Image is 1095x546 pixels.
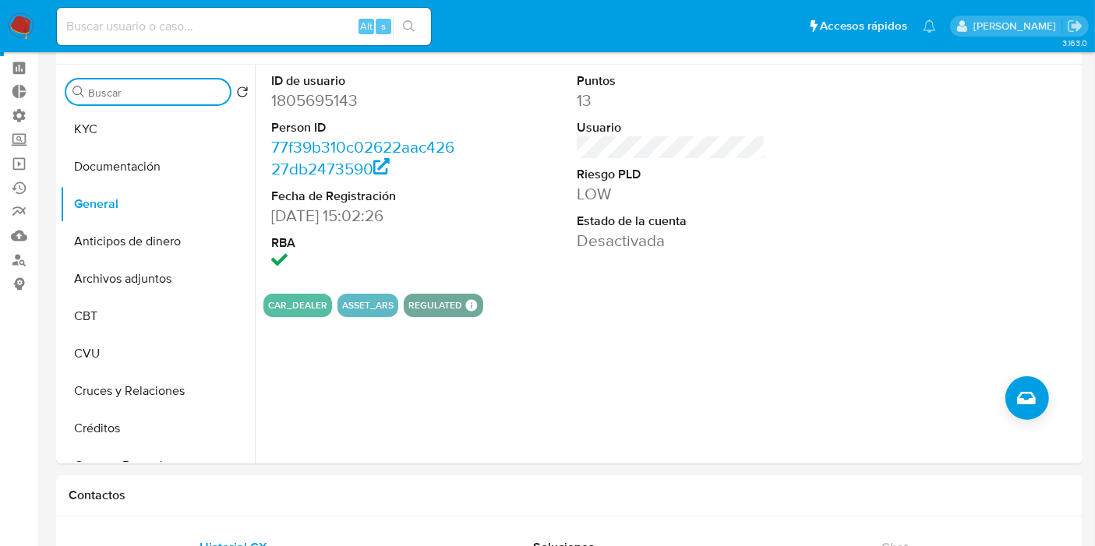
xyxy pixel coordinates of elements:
a: 77f39b310c02622aac42627db2473590 [271,136,454,180]
dt: Fecha de Registración [271,188,460,205]
dt: Riesgo PLD [577,166,765,183]
button: Buscar [72,86,85,98]
button: Anticipos de dinero [60,223,255,260]
dd: 1805695143 [271,90,460,111]
button: Cruces y Relaciones [60,372,255,410]
dt: ID de usuario [271,72,460,90]
dt: Puntos [577,72,765,90]
button: KYC [60,111,255,148]
button: Cuentas Bancarias [60,447,255,484]
input: Buscar [88,86,224,100]
dt: RBA [271,234,460,252]
button: Archivos adjuntos [60,260,255,298]
input: Buscar usuario o caso... [57,16,431,37]
button: search-icon [393,16,425,37]
button: CVU [60,335,255,372]
button: Documentación [60,148,255,185]
button: Volver al orden por defecto [236,86,249,103]
dd: 13 [577,90,765,111]
dt: Person ID [271,119,460,136]
span: s [381,19,386,33]
dd: Desactivada [577,230,765,252]
p: ludmila.lanatti@mercadolibre.com [973,19,1061,33]
button: Créditos [60,410,255,447]
button: CBT [60,298,255,335]
button: General [60,185,255,223]
dt: Estado de la cuenta [577,213,765,230]
span: Alt [360,19,373,33]
dd: LOW [577,183,765,205]
dd: [DATE] 15:02:26 [271,205,460,227]
a: Salir [1067,18,1083,34]
dt: Usuario [577,119,765,136]
h1: Contactos [69,488,1070,503]
a: Notificaciones [923,19,936,33]
span: 3.163.0 [1062,37,1087,49]
span: Accesos rápidos [820,18,907,34]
